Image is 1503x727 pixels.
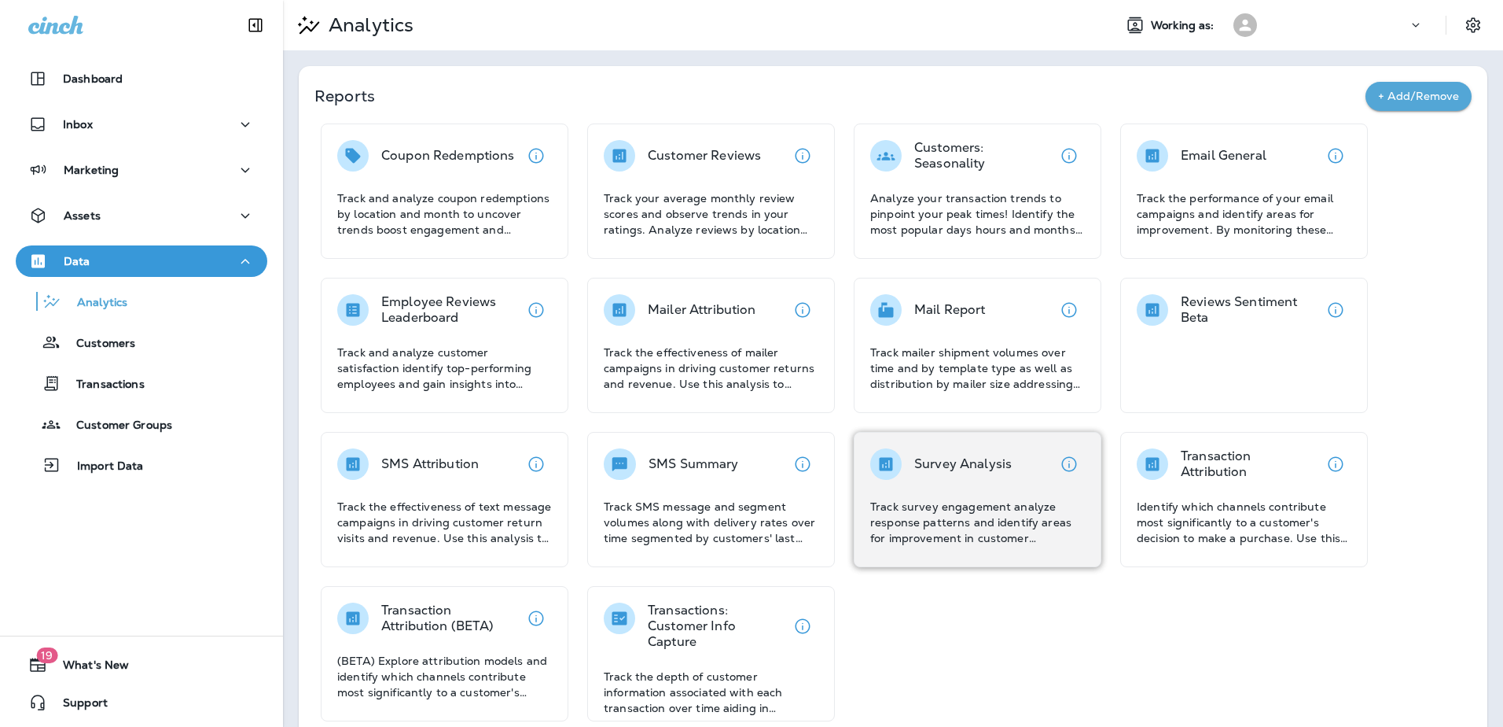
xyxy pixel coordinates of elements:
span: Support [47,696,108,715]
p: Data [64,255,90,268]
p: Track the performance of your email campaigns and identify areas for improvement. By monitoring t... [1137,190,1351,238]
button: View details [520,448,552,480]
p: Track your average monthly review scores and observe trends in your ratings. Analyze reviews by l... [604,190,818,238]
p: Mailer Attribution [648,302,756,318]
button: View details [1320,448,1351,480]
p: Dashboard [63,72,123,85]
p: Marketing [64,164,119,176]
button: Inbox [16,109,267,140]
p: Assets [64,209,101,222]
p: Customer Reviews [648,148,761,164]
button: View details [787,448,818,480]
span: Working as: [1151,19,1218,32]
button: View details [1320,140,1351,172]
p: Analytics [322,13,413,37]
p: Transactions: Customer Info Capture [648,603,787,650]
p: Employee Reviews Leaderboard [381,294,520,326]
p: Mail Report [914,302,986,318]
p: Coupon Redemptions [381,148,515,164]
span: 19 [36,648,57,663]
p: Track SMS message and segment volumes along with delivery rates over time segmented by customers'... [604,499,818,546]
p: Customer Groups [61,419,172,434]
p: Survey Analysis [914,456,1012,472]
p: Analyze your transaction trends to pinpoint your peak times! Identify the most popular days hours... [870,190,1085,238]
button: Assets [16,200,267,231]
button: View details [520,294,552,326]
button: Analytics [16,285,267,318]
p: Inbox [63,118,93,131]
button: Transactions [16,367,267,400]
p: Track the effectiveness of mailer campaigns in driving customer returns and revenue. Use this ana... [604,345,818,392]
p: Import Data [61,459,144,474]
button: Marketing [16,154,267,186]
button: View details [787,140,818,172]
p: Track survey engagement analyze response patterns and identify areas for improvement in customer ... [870,499,1085,546]
button: Customer Groups [16,408,267,441]
button: Support [16,687,267,718]
button: View details [1053,140,1085,172]
p: Reports [314,85,1365,107]
button: Data [16,245,267,277]
button: Dashboard [16,63,267,94]
button: Settings [1459,11,1487,39]
button: + Add/Remove [1365,82,1472,111]
p: Analytics [61,296,127,311]
p: Customers: Seasonality [914,140,1053,172]
button: View details [520,603,552,634]
p: Track the depth of customer information associated with each transaction over time aiding in asse... [604,669,818,716]
p: Transaction Attribution [1181,448,1320,480]
p: Transactions [61,378,145,393]
p: (BETA) Explore attribution models and identify which channels contribute most significantly to a ... [337,653,552,700]
p: Track and analyze coupon redemptions by location and month to uncover trends boost engagement and... [337,190,552,238]
button: View details [1320,294,1351,326]
p: Track and analyze customer satisfaction identify top-performing employees and gain insights into ... [337,345,552,392]
button: View details [520,140,552,172]
button: View details [1053,294,1085,326]
p: Identify which channels contribute most significantly to a customer's decision to make a purchase... [1137,499,1351,546]
button: 19What's New [16,649,267,681]
button: Import Data [16,448,267,482]
p: SMS Summary [649,456,739,472]
p: Customers [61,337,135,352]
span: What's New [47,659,129,677]
button: View details [1053,448,1085,480]
button: Collapse Sidebar [233,9,277,41]
p: Email General [1181,148,1266,164]
button: View details [787,611,818,642]
p: Reviews Sentiment Beta [1181,294,1320,326]
p: SMS Attribution [381,456,479,472]
p: Track the effectiveness of text message campaigns in driving customer return visits and revenue. ... [337,499,552,546]
button: Customers [16,326,267,359]
p: Track mailer shipment volumes over time and by template type as well as distribution by mailer si... [870,345,1085,392]
p: Transaction Attribution (BETA) [381,603,520,634]
button: View details [787,294,818,326]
